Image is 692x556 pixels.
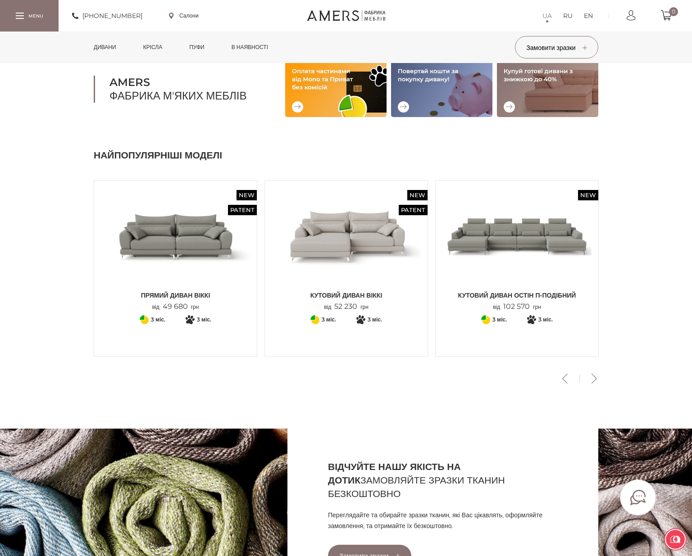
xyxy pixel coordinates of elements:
[526,44,587,52] span: Замовити зразки
[563,10,573,21] a: RU
[497,61,598,117] img: Купуй готові дивани зі знижкою до 40%
[152,303,199,311] p: від грн
[137,32,169,63] a: Крісла
[493,303,541,311] p: від грн
[109,76,263,89] b: AMERS
[328,461,461,486] b: Відчуйте нашу якість на дотик
[399,205,428,215] span: Patent
[225,32,275,63] a: в наявності
[542,10,552,21] a: UA
[557,374,573,384] button: Previous
[159,302,191,311] span: 49 680
[228,205,257,215] span: Patent
[584,10,593,21] a: EN
[272,291,421,300] span: Кутовий диван ВІККІ
[182,32,211,63] a: Пуфи
[101,291,250,300] span: Прямий диван ВІККІ
[94,76,263,103] h1: Фабрика м'яких меблів
[237,190,257,200] span: New
[272,187,421,311] a: New Patent Кутовий диван ВІККІ Кутовий диван ВІККІ Кутовий диван ВІККІ від52 230грн
[328,460,558,501] h2: замовляйте зразки тканин безкоштовно
[391,61,492,117] img: Повертай кошти за покупку дивану
[442,187,592,311] a: New Кутовий диван ОСТІН П-подібний Кутовий диван ОСТІН П-подібний Кутовий диван ОСТІН П-подібний ...
[331,302,360,311] span: 52 230
[328,510,558,531] p: Переглядайте та обирайте зразки тканин, які Вас цікавлять, оформляйте замовлення, та отримайте їх...
[578,190,598,200] span: New
[285,61,387,117] img: Оплата частинами від Mono та Приват без комісій
[324,303,369,311] p: від грн
[101,187,250,311] a: New Patent Прямий диван ВІККІ Прямий диван ВІККІ Прямий диван ВІККІ від49 680грн
[586,374,602,384] button: Next
[407,190,428,200] span: New
[87,32,123,63] a: Дивани
[500,302,533,311] span: 102 570
[442,291,592,300] span: Кутовий диван ОСТІН П-подібний
[515,36,598,59] button: Замовити зразки
[94,149,598,162] h2: Найпопулярніші моделі
[169,12,199,20] a: Салони
[669,7,678,16] span: 0
[72,10,142,21] a: [PHONE_NUMBER]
